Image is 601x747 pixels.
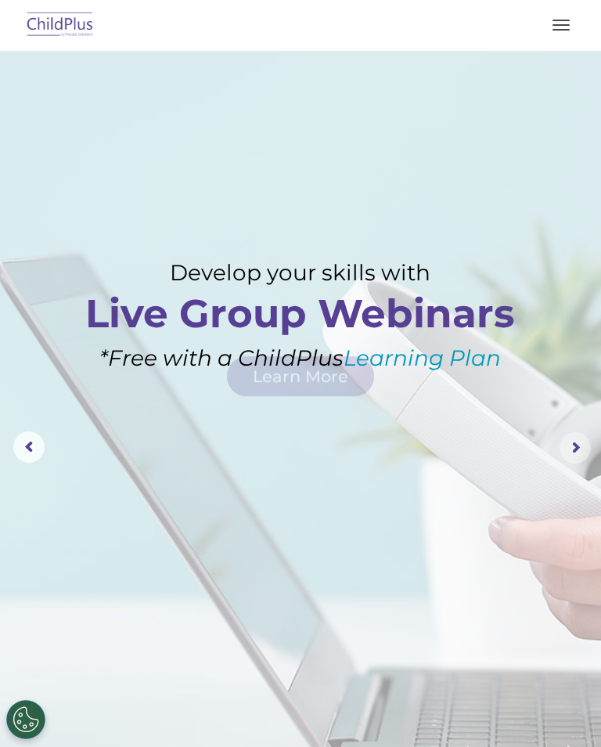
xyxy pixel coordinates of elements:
a: Learning Plan [344,345,501,371]
rs-layer: *Free with a ChildPlus [82,345,518,371]
rs-layer: Develop your skills with [82,260,518,286]
rs-layer: Live Group Webinars [52,294,549,334]
img: ChildPlus by Procare Solutions [23,7,97,44]
a: Learn More [227,356,374,396]
button: Cookies Settings [6,700,45,739]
